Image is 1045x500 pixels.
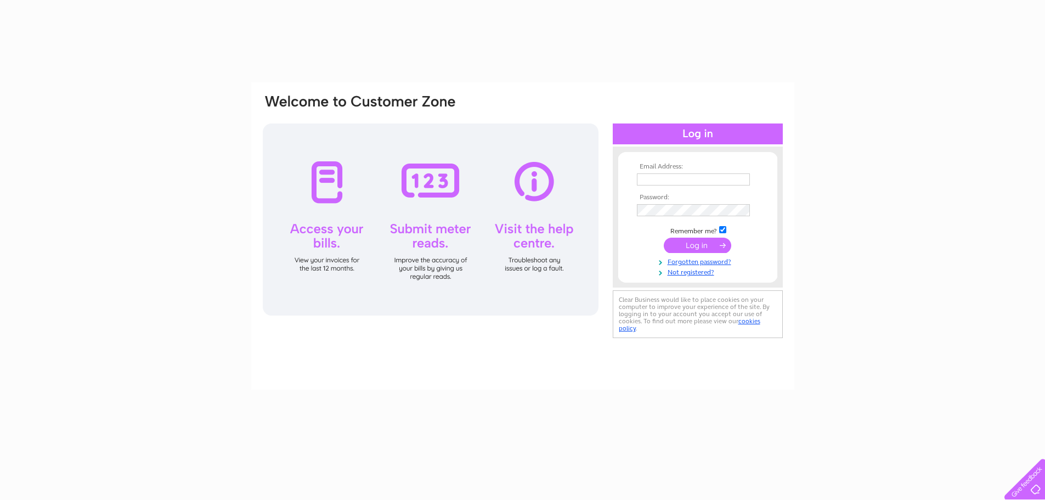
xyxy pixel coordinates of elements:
th: Email Address: [634,163,761,171]
td: Remember me? [634,224,761,235]
th: Password: [634,194,761,201]
input: Submit [664,238,731,253]
a: Not registered? [637,266,761,277]
a: cookies policy [619,317,760,332]
a: Forgotten password? [637,256,761,266]
div: Clear Business would like to place cookies on your computer to improve your experience of the sit... [613,290,783,338]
